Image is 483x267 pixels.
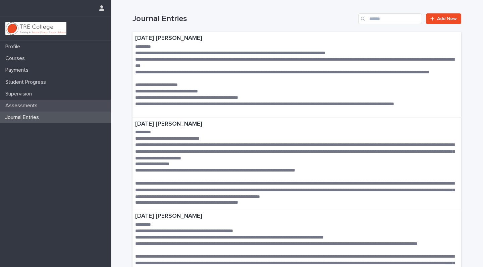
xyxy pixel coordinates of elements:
[3,114,44,121] p: Journal Entries
[3,103,43,109] p: Assessments
[3,67,34,73] p: Payments
[437,16,457,21] span: Add New
[5,22,66,35] img: L01RLPSrRaOWR30Oqb5K
[358,13,422,24] input: Search
[135,121,459,128] p: [DATE] [PERSON_NAME]
[3,44,25,50] p: Profile
[132,14,356,24] h1: Journal Entries
[3,55,30,62] p: Courses
[3,91,37,97] p: Supervision
[135,35,459,42] p: [DATE] [PERSON_NAME]
[3,79,51,85] p: Student Progress
[426,13,461,24] a: Add New
[135,213,459,220] p: [DATE] [PERSON_NAME]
